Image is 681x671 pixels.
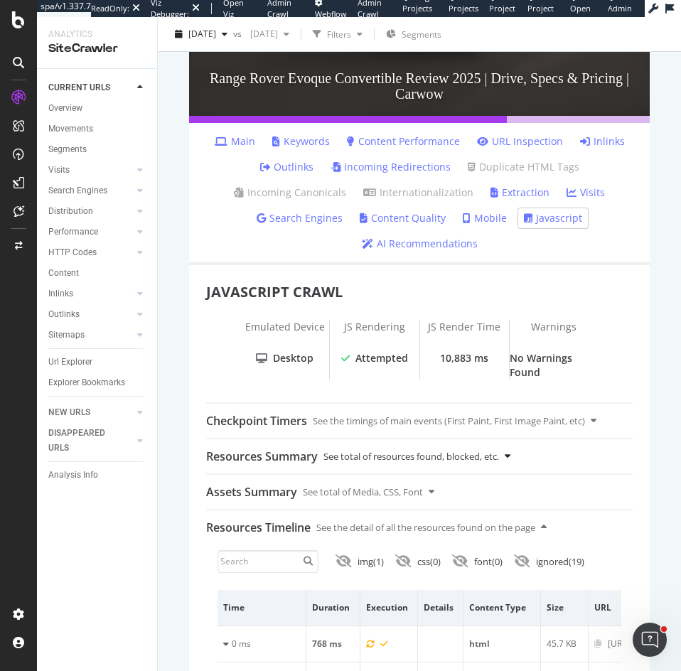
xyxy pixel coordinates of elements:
div: ReadOnly: [91,3,129,14]
div: img ( 1 ) [358,555,384,569]
span: Time [223,601,296,614]
span: 2025 Aug. 29th [188,28,216,40]
a: Mobile [463,211,507,225]
span: Open in dev [570,3,593,25]
span: Project Settings [527,3,557,25]
div: css ( 0 ) [417,555,441,569]
div: 768 ms [312,638,354,650]
a: Analysis Info [48,468,147,483]
div: Filters [327,28,351,40]
div: See total of Media, CSS, Font [303,475,423,509]
button: Filters [307,23,368,45]
div: Assets Summary [206,475,297,509]
div: Checkpoint Timers [206,404,307,438]
a: Keywords [272,134,330,149]
div: HTTP Codes [48,245,97,260]
span: Duration [312,601,350,614]
div: font ( 0 ) [474,555,503,569]
div: Url Explorer [48,355,92,370]
a: Content Performance [347,134,460,149]
div: Segments [48,142,87,157]
div: Search Engines [48,183,107,198]
div: 45.7 KB [547,638,582,650]
div: Content [48,266,79,281]
div: Overview [48,101,82,116]
a: Performance [48,225,133,240]
a: Movements [48,122,147,136]
a: Visits [567,186,605,200]
div: See total of resources found, blocked, etc. [323,439,499,473]
h3: Range Rover Evoque Convertible Review 2025 | Drive, Specs & Pricing | Carwow [189,56,650,116]
a: Outlinks [48,307,133,322]
div: 10,883 ms [440,351,488,365]
a: Segments [48,142,147,157]
a: NEW URLS [48,405,133,420]
a: HTTP Codes [48,245,133,260]
a: Search Engines [48,183,133,198]
div: Explorer Bookmarks [48,375,125,390]
span: 0 ms [232,638,251,650]
a: Incoming Canonicals [234,186,346,200]
a: Inlinks [580,134,625,149]
button: [DATE] [169,23,233,45]
span: vs [233,28,245,40]
span: Content Type [469,601,531,614]
a: Content Quality [360,211,446,225]
div: Distribution [48,204,93,219]
div: DISAPPEARED URLS [48,426,120,456]
div: Emulated Device [240,320,329,351]
div: ignored ( 19 ) [536,555,584,569]
a: Overview [48,101,147,116]
div: Attempted [355,351,408,365]
button: [DATE] [245,23,295,45]
a: Sitemaps [48,328,133,343]
a: Outlinks [260,160,313,174]
a: Explorer Bookmarks [48,375,147,390]
div: Sitemaps [48,328,85,343]
div: Resources Timeline [206,510,311,544]
div: CURRENT URLS [48,80,110,95]
div: Analytics [48,28,146,41]
a: URL Inspection [477,134,563,149]
a: Distribution [48,204,133,219]
span: Segments [402,28,441,41]
div: Visits [48,163,70,178]
div: Performance [48,225,98,240]
div: JAVASCRIPT CRAWL [206,282,633,303]
span: Projects List [449,3,478,25]
a: Visits [48,163,133,178]
a: Search Engines [257,211,343,225]
div: Movements [48,122,93,136]
div: No Warnings Found [510,351,599,380]
span: 2025 Jul. 11th [245,28,278,40]
a: Internationalization [363,186,473,200]
div: JS Rendering [330,320,419,351]
span: Project Page [489,3,515,25]
a: DISAPPEARED URLS [48,426,133,456]
span: Webflow [315,9,347,19]
iframe: Intercom live chat [633,623,667,657]
div: Warnings [510,320,599,351]
a: Main [215,134,255,149]
a: Url Explorer [48,355,147,370]
div: JS Render Time [420,320,509,351]
div: Desktop [273,351,313,365]
a: Incoming Redirections [331,160,451,174]
a: Duplicate HTML Tags [468,160,579,174]
div: NEW URLS [48,405,90,420]
span: Size [547,601,579,614]
button: Segments [380,23,447,45]
span: Details [424,601,454,614]
input: Search [218,550,318,573]
span: Execution [366,601,408,614]
a: Javascript [524,211,582,225]
div: See the timings of main events (First Paint, First Image Paint, etc) [313,404,585,438]
div: SiteCrawler [48,41,146,57]
div: html [469,638,535,650]
span: Admin Page [608,3,632,25]
div: Inlinks [48,286,73,301]
a: Extraction [490,186,549,200]
a: Content [48,266,147,281]
div: Resources Summary [206,439,318,473]
div: Analysis Info [48,468,98,483]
